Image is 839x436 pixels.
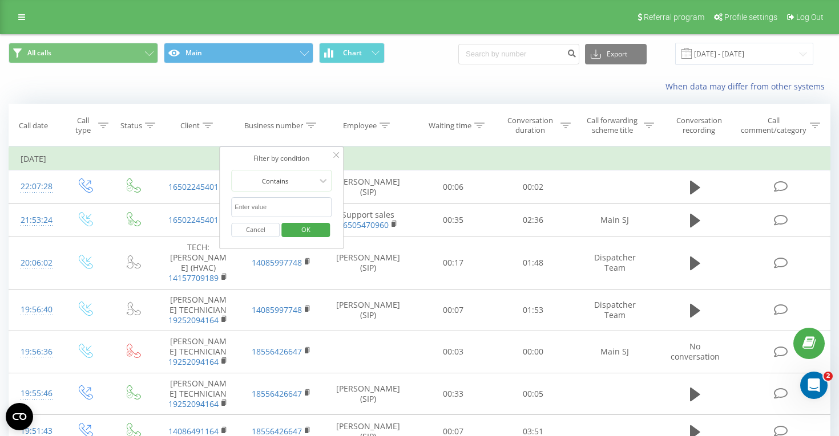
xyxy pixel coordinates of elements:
[290,221,322,238] span: OK
[9,43,158,63] button: All calls
[343,121,377,131] div: Employee
[671,341,720,362] span: No conversation
[493,289,573,331] td: 01:53
[21,341,49,363] div: 19:56:36
[168,214,219,225] a: 16502245401
[168,356,219,367] a: 19252094164
[281,223,330,237] button: OK
[493,373,573,415] td: 00:05
[493,170,573,203] td: 00:02
[573,289,656,331] td: Dispatcher Team
[252,304,302,315] a: 14085997748
[252,388,302,399] a: 18556426647
[323,373,413,415] td: [PERSON_NAME] (SIP)
[824,372,833,381] span: 2
[21,209,49,231] div: 21:53:24
[458,44,579,64] input: Search by number
[6,403,33,430] button: Open CMP widget
[493,237,573,289] td: 01:48
[27,48,51,58] span: All calls
[319,43,385,63] button: Chart
[231,223,280,237] button: Cancel
[156,373,240,415] td: [PERSON_NAME] TECHNICIAN
[413,331,493,373] td: 00:03
[168,398,219,409] a: 19252094164
[573,203,656,237] td: Main SJ
[800,372,828,399] iframe: Intercom live chat
[19,121,48,131] div: Call date
[413,289,493,331] td: 00:07
[724,13,777,22] span: Profile settings
[796,13,824,22] span: Log Out
[156,237,240,289] td: TECH: [PERSON_NAME] (HVAC)
[493,203,573,237] td: 02:36
[168,315,219,325] a: 19252094164
[21,252,49,274] div: 20:06:02
[493,331,573,373] td: 00:00
[584,116,641,135] div: Call forwarding scheme title
[70,116,95,135] div: Call type
[168,272,219,283] a: 14157709189
[740,116,807,135] div: Call comment/category
[21,299,49,321] div: 19:56:40
[21,176,49,198] div: 22:07:28
[323,237,413,289] td: [PERSON_NAME] (SIP)
[429,121,471,131] div: Waiting time
[252,257,302,268] a: 14085997748
[180,121,200,131] div: Client
[665,81,830,92] a: When data may differ from other systems
[573,237,656,289] td: Dispatcher Team
[231,197,332,217] input: Enter value
[168,181,219,192] a: 16502245401
[9,148,830,170] td: [DATE]
[585,44,647,64] button: Export
[252,346,302,357] a: 18556426647
[244,121,303,131] div: Business number
[338,219,389,230] a: 16505470960
[343,49,362,57] span: Chart
[21,382,49,405] div: 19:55:46
[503,116,558,135] div: Conversation duration
[413,373,493,415] td: 00:33
[667,116,731,135] div: Conversation recording
[323,170,413,203] td: [PERSON_NAME] (SIP)
[644,13,704,22] span: Referral program
[323,289,413,331] td: [PERSON_NAME] (SIP)
[413,203,493,237] td: 00:35
[156,289,240,331] td: [PERSON_NAME] TECHNICIAN
[231,153,332,164] div: Filter by condition
[156,331,240,373] td: [PERSON_NAME] TECHNICIAN
[413,170,493,203] td: 00:06
[573,331,656,373] td: Main SJ
[120,121,142,131] div: Status
[413,237,493,289] td: 00:17
[164,43,313,63] button: Main
[323,203,413,237] td: Support sales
